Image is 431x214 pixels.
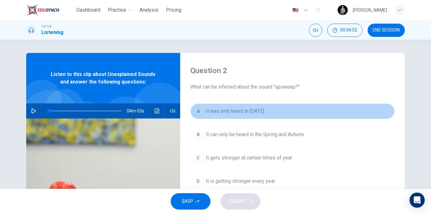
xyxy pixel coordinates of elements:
[108,6,126,14] span: Practice
[206,107,264,115] span: It was only heard in [DATE]
[338,5,348,15] img: Profile picture
[26,4,74,16] a: EduSynch logo
[353,6,387,14] div: [PERSON_NAME]
[182,197,193,206] span: SKIP
[206,154,292,162] span: It gets stronger at certain times of year
[327,24,363,37] button: 00:04:52
[127,103,149,119] span: 04m 03s
[206,131,304,138] span: It can only be heard in the Spring and Autumn
[166,6,181,14] span: Pricing
[193,106,203,116] div: A
[190,150,395,166] button: CIt gets stronger at certain times of year
[137,4,161,16] button: Analysis
[163,4,184,16] button: Pricing
[410,193,425,208] div: Open Intercom Messenger
[327,24,363,37] div: Hide
[190,83,395,91] span: What can be inferred about the sound "upsweep?"
[152,103,162,119] button: Click to see the audio transcription
[368,24,405,37] button: END SESSION
[373,28,400,33] span: END SESSION
[193,176,203,186] div: D
[41,29,63,36] h1: Listening
[309,24,322,37] div: Mute
[26,4,59,16] img: EduSynch logo
[139,6,158,14] span: Analysis
[190,173,395,189] button: DIt is getting stronger every year
[292,8,299,13] img: en
[171,193,210,210] button: SKIP
[193,130,203,140] div: B
[74,4,103,16] button: Dashboard
[206,177,275,185] span: It is getting stronger every year
[41,24,51,29] span: TOEFL®
[190,66,395,76] h4: Question 2
[190,127,395,142] button: BIt can only be heard in the Spring and Autumn
[76,6,100,14] span: Dashboard
[190,103,395,119] button: AIt was only heard in [DATE]
[47,71,160,86] span: Listen to this clip about Unexplained Sounds and answer the following questions:
[340,28,357,33] span: 00:04:52
[193,153,203,163] div: C
[105,4,134,16] button: Practice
